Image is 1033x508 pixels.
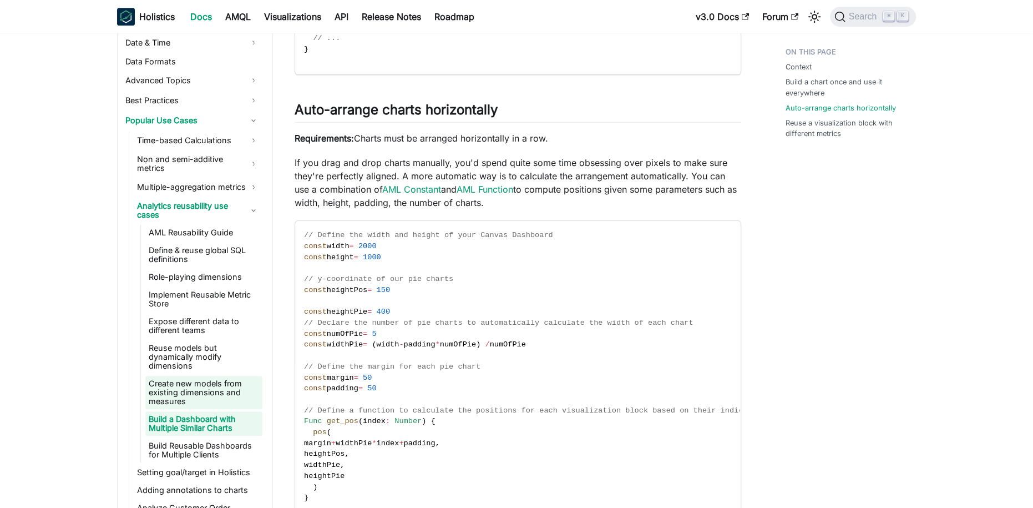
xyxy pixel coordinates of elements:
[304,472,345,480] span: heightPie
[363,417,386,425] span: index
[313,428,326,436] span: pos
[327,242,350,250] span: width
[358,417,363,425] span: (
[786,118,909,139] a: Reuse a visualization block with different metrics
[134,132,262,149] a: Time-based Calculations
[295,133,354,144] strong: Requirements:
[404,340,436,349] span: padding
[295,102,741,123] h2: Auto-arrange charts horizontally
[845,12,884,22] span: Search
[304,275,453,283] span: // y-coordinate of our pie charts
[377,286,390,294] span: 150
[358,242,377,250] span: 2000
[304,319,693,327] span: // Declare the number of pie charts to automatically calculate the width of each chart
[134,465,262,480] a: Setting goal/target in Holistics
[363,253,381,261] span: 1000
[304,363,480,371] span: // Define the margin for each pie chart
[145,411,262,436] a: Build a Dashboard with Multiple Similar Charts
[806,8,823,26] button: Switch between dark and light mode (currently light mode)
[331,439,336,447] span: +
[394,417,422,425] span: Number
[304,253,327,261] span: const
[304,340,327,349] span: const
[145,314,262,338] a: Expose different data to different teams
[122,34,262,52] a: Date & Time
[327,417,358,425] span: get_pos
[336,439,372,447] span: widthPie
[134,178,262,196] a: Multiple-aggregation metrics
[304,374,327,382] span: const
[219,8,257,26] a: AMQL
[350,242,354,250] span: =
[295,132,741,145] p: Charts must be arranged horizontally in a row.
[304,242,327,250] span: const
[354,374,358,382] span: =
[145,243,262,267] a: Define & reuse global SQL definitions
[145,340,262,374] a: Reuse models but dynamically modify dimensions
[327,340,363,349] span: widthPie
[363,374,372,382] span: 50
[485,340,489,349] span: /
[257,8,328,26] a: Visualizations
[313,483,317,491] span: )
[327,253,354,261] span: height
[377,439,399,447] span: index
[139,10,175,23] b: Holistics
[304,286,327,294] span: const
[122,112,262,129] a: Popular Use Cases
[327,374,354,382] span: margin
[134,198,262,223] a: Analytics reusability use cases
[830,7,916,27] button: Search (Command+K)
[436,439,440,447] span: ,
[327,384,358,393] span: padding
[404,439,436,447] span: padding
[117,8,175,26] a: HolisticsHolistics
[304,439,331,447] span: margin
[363,340,367,349] span: =
[399,439,403,447] span: +
[367,384,376,393] span: 50
[476,340,480,349] span: )
[428,8,481,26] a: Roadmap
[122,54,262,69] a: Data Formats
[184,8,219,26] a: Docs
[117,8,135,26] img: Holistics
[440,340,476,349] span: numOfPie
[355,8,428,26] a: Release Notes
[367,286,372,294] span: =
[422,417,426,425] span: )
[386,417,390,425] span: :
[756,8,805,26] a: Forum
[340,461,345,469] span: ,
[304,461,340,469] span: widthPie
[786,103,896,113] a: Auto-arrange charts horizontally
[689,8,756,26] a: v3.0 Docs
[345,450,349,458] span: ,
[145,269,262,285] a: Role-playing dimensions
[304,406,888,415] span: // Define a function to calculate the positions for each visualization block based on their indic...
[372,330,376,338] span: 5
[327,308,367,316] span: heightPie
[134,482,262,498] a: Adding annotations to charts
[382,184,441,195] a: AML Constant
[295,156,741,209] p: If you drag and drop charts manually, you'd spend quite some time obsessing over pixels to make s...
[786,62,812,72] a: Context
[145,376,262,409] a: Create new models from existing dimensions and measures
[145,225,262,240] a: AML Reusability Guide
[304,494,308,502] span: }
[377,308,390,316] span: 400
[490,340,526,349] span: numOfPie
[786,77,909,98] a: Build a chart once and use it everywhere
[897,11,908,21] kbd: K
[122,92,262,109] a: Best Practices
[122,72,262,89] a: Advanced Topics
[327,330,363,338] span: numOfPie
[399,340,403,349] span: -
[358,384,363,393] span: =
[106,33,272,508] nav: Docs sidebar
[367,308,372,316] span: =
[377,340,399,349] span: width
[145,287,262,311] a: Implement Reusable Metric Store
[304,450,345,458] span: heightPos
[354,253,358,261] span: =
